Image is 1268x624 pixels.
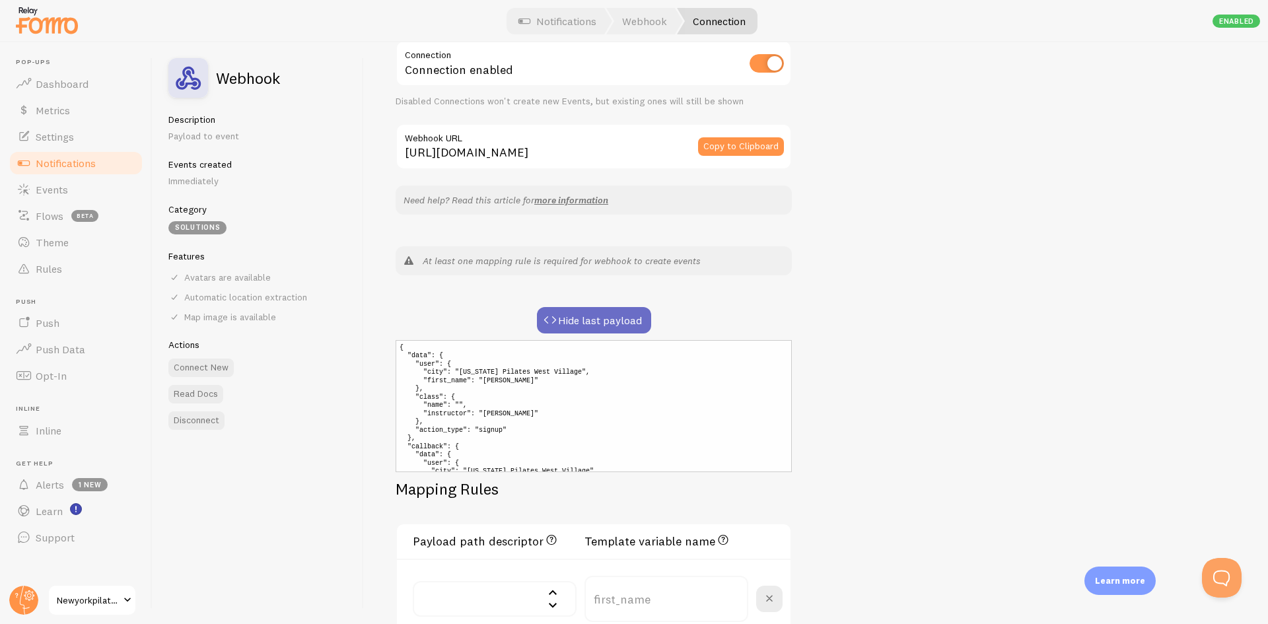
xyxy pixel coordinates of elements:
[36,316,59,329] span: Push
[36,262,62,275] span: Rules
[8,150,144,176] a: Notifications
[36,183,68,196] span: Events
[36,77,88,90] span: Dashboard
[36,478,64,491] span: Alerts
[8,176,144,203] a: Events
[36,130,74,143] span: Settings
[1202,558,1242,598] iframe: Help Scout Beacon - Open
[168,203,347,215] h5: Category
[36,531,75,544] span: Support
[168,271,347,283] div: Avatars are available
[537,307,651,333] button: Hide last payload
[168,311,347,323] div: Map image is available
[168,385,223,403] a: Read Docs
[8,417,144,444] a: Inline
[584,532,731,549] h3: Template variable name
[168,221,227,234] div: Solutions
[423,255,701,267] em: At least one mapping rule is required for webhook to create events
[36,156,96,170] span: Notifications
[168,339,347,351] h5: Actions
[413,532,577,549] h3: Payload path descriptor
[8,498,144,524] a: Learn
[1084,567,1156,595] div: Learn more
[72,478,108,491] span: 1 new
[36,209,63,223] span: Flows
[168,114,347,125] h5: Description
[404,193,784,207] p: Need help? Read this article for
[168,129,347,143] p: Payload to event
[8,363,144,389] a: Opt-In
[36,424,61,437] span: Inline
[71,210,98,222] span: beta
[584,576,748,622] input: first_name
[8,310,144,336] a: Push
[8,71,144,97] a: Dashboard
[396,40,792,88] div: Connection enabled
[36,236,69,249] span: Theme
[16,405,144,413] span: Inline
[8,336,144,363] a: Push Data
[8,229,144,256] a: Theme
[168,411,225,430] button: Disconnect
[396,96,792,108] div: Disabled Connections won't create new Events, but existing ones will still be shown
[16,298,144,306] span: Push
[534,194,608,206] a: more information
[1095,574,1145,587] p: Learn more
[396,340,792,472] pre: { "data": { "user": { "city": "[US_STATE] Pilates West Village", "first_name": "[PERSON_NAME]" },...
[8,524,144,551] a: Support
[168,291,347,303] div: Automatic location extraction
[168,250,347,262] h5: Features
[8,97,144,123] a: Metrics
[48,584,137,616] a: Newyorkpilates
[14,3,80,37] img: fomo-relay-logo-orange.svg
[36,343,85,356] span: Push Data
[8,123,144,150] a: Settings
[168,359,234,377] button: Connect New
[168,58,208,98] img: fomo_icons_custom_webhook.svg
[8,256,144,282] a: Rules
[168,158,347,170] h5: Events created
[16,460,144,468] span: Get Help
[16,58,144,67] span: Pop-ups
[396,123,792,146] label: Webhook URL
[168,174,347,188] p: Immediately
[70,503,82,515] svg: <p>Watch New Feature Tutorials!</p>
[57,592,120,608] span: Newyorkpilates
[698,137,784,156] button: Copy to Clipboard
[36,104,70,117] span: Metrics
[8,203,144,229] a: Flows beta
[396,479,499,499] h2: Mapping Rules
[36,504,63,518] span: Learn
[36,369,67,382] span: Opt-In
[216,70,280,86] h2: Webhook
[8,471,144,498] a: Alerts 1 new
